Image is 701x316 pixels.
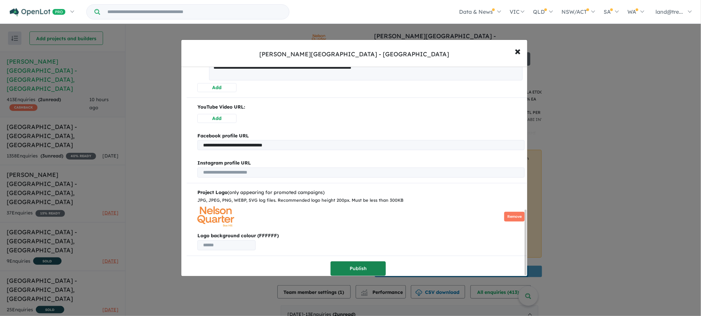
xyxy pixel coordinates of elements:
b: Instagram profile URL [197,160,251,166]
img: Openlot PRO Logo White [10,8,66,16]
span: × [515,44,521,58]
button: Remove [504,212,525,222]
img: Nelson%20Quarter%20Estate%20-%20Box%20Hill___1745301418.jpg [197,206,234,227]
div: JPG, JPEG, PNG, WEBP, SVG log files. Recommended logo height 200px. Must be less than 300KB [197,197,525,204]
b: Logo background colour (FFFFFF) [197,232,525,240]
div: (only appearing for promoted campaigns) [197,189,525,197]
button: Add [197,114,237,123]
p: YouTube Video URL: [197,103,525,111]
span: land@tre... [656,8,683,15]
div: [PERSON_NAME][GEOGRAPHIC_DATA] - [GEOGRAPHIC_DATA] [260,50,449,59]
input: Try estate name, suburb, builder or developer [101,5,288,19]
b: Facebook profile URL [197,133,249,139]
b: Project Logo [197,189,228,195]
button: Publish [331,261,386,276]
button: Add [197,83,237,92]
